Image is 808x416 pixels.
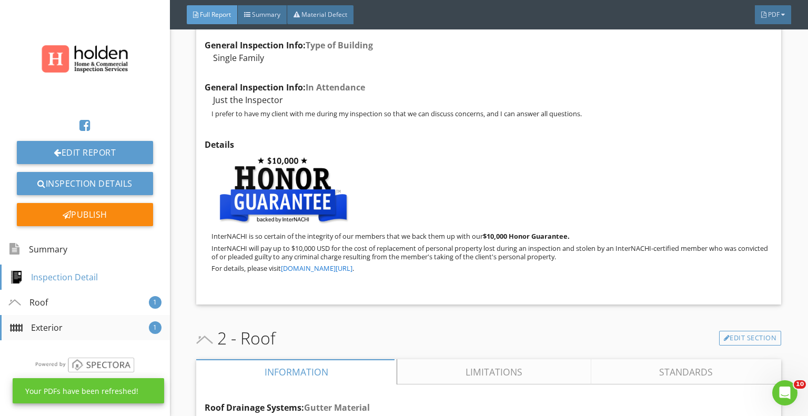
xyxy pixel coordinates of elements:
strong: General Inspection Info: [205,82,365,93]
iframe: Intercom live chat [772,380,797,405]
span: 2 - Roof [196,326,276,351]
span: In Attendance [306,82,365,93]
strong: General Inspection Info: [205,39,373,51]
span: Summary [252,10,280,19]
strong: Roof Drainage Systems: [205,402,370,413]
p: InterNACHI will pay up to $10,000 USD for the cost of replacement of personal property lost durin... [211,244,773,261]
a: [DOMAIN_NAME][URL] [281,263,352,273]
span: Type of Building [306,39,373,51]
div: Summary [8,240,67,258]
p: InterNACHI is so certain of the integrity of our members that we back them up with our [211,232,773,240]
strong: Details [205,139,234,150]
div: Exterior [10,321,63,334]
img: LOGO_HHIS.png [34,8,135,109]
div: 1 [149,296,161,309]
a: Edit Report [17,141,153,164]
span: PDF [768,10,780,19]
a: Limitations [397,359,591,384]
strong: $10,000 Honor Guarantee. [483,231,570,241]
img: Screen_Shot_2019-02-07_at_12.52.02_PM.png [214,154,352,229]
div: Your PDFs have been refreshed! [25,385,138,397]
p: For details, please visit . [211,264,773,272]
img: powered_by_spectora_2.png [34,357,136,373]
span: Material Defect [301,10,347,19]
span: Full Report [200,10,231,19]
a: Edit Section [719,331,782,346]
div: Just the Inspector [205,94,773,106]
div: Single Family [205,52,394,64]
span: 10 [794,380,806,389]
div: Publish [17,203,153,226]
div: Inspection Detail [10,271,98,283]
a: Inspection Details [17,172,153,195]
div: 1 [149,321,161,334]
p: I prefer to have my client with me during my inspection so that we can discuss concerns, and I ca... [211,109,773,118]
span: Gutter Material [304,402,370,413]
a: Standards [591,359,782,384]
div: Roof [8,296,48,309]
